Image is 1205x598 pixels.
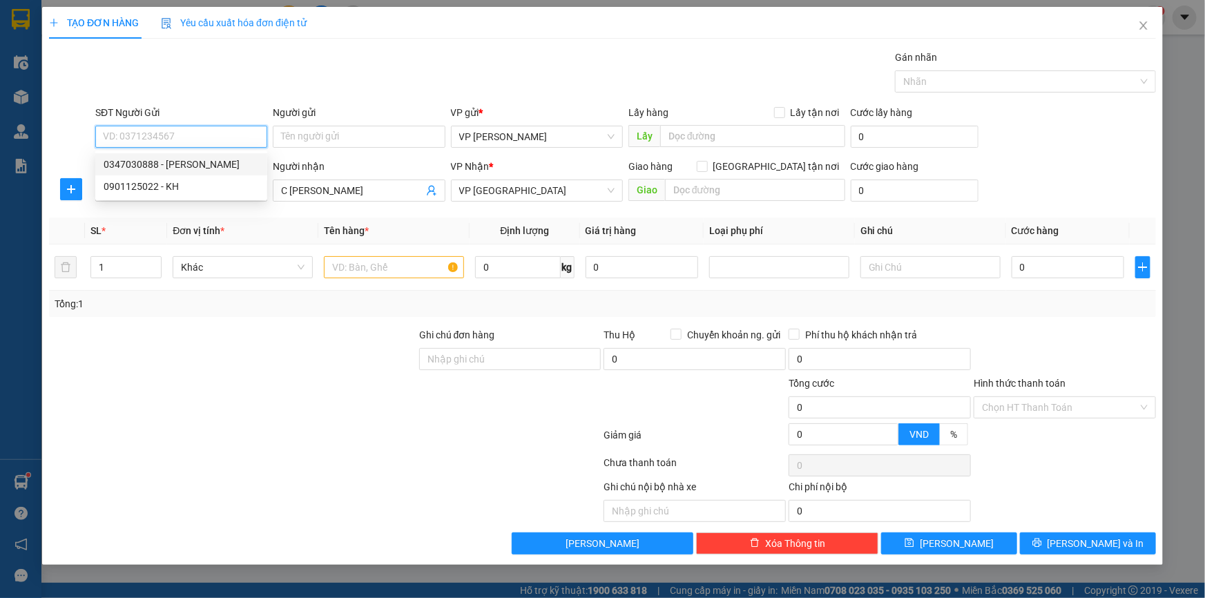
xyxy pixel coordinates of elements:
[881,532,1017,554] button: save[PERSON_NAME]
[104,157,259,172] div: 0347030888 - [PERSON_NAME]
[682,327,786,343] span: Chuyển khoản ng. gửi
[628,161,673,172] span: Giao hàng
[851,126,979,148] input: Cước lấy hàng
[104,179,259,194] div: 0901125022 - KH
[920,536,994,551] span: [PERSON_NAME]
[451,161,490,172] span: VP Nhận
[851,161,919,172] label: Cước giao hàng
[1048,536,1144,551] span: [PERSON_NAME] và In
[161,18,172,29] img: icon
[765,536,825,551] span: Xóa Thông tin
[55,256,77,278] button: delete
[426,185,437,196] span: user-add
[586,225,637,236] span: Giá trị hàng
[696,532,878,554] button: deleteXóa Thông tin
[181,257,305,278] span: Khác
[950,429,957,440] span: %
[60,178,82,200] button: plus
[1138,20,1149,31] span: close
[704,218,855,244] th: Loại phụ phí
[628,179,665,201] span: Giao
[603,455,788,479] div: Chưa thanh toán
[851,180,979,202] input: Cước giao hàng
[604,479,786,500] div: Ghi chú nội bộ nhà xe
[95,153,267,175] div: 0347030888 - C Hoàng Đào
[49,18,59,28] span: plus
[90,225,102,236] span: SL
[604,329,635,340] span: Thu Hộ
[628,107,668,118] span: Lấy hàng
[586,256,698,278] input: 0
[603,427,788,452] div: Giảm giá
[95,175,267,197] div: 0901125022 - KH
[628,125,660,147] span: Lấy
[855,218,1006,244] th: Ghi chú
[1012,225,1059,236] span: Cước hàng
[566,536,639,551] span: [PERSON_NAME]
[895,52,937,63] label: Gán nhãn
[161,17,307,28] span: Yêu cầu xuất hóa đơn điện tử
[789,378,834,389] span: Tổng cước
[785,105,845,120] span: Lấy tận nơi
[708,159,845,174] span: [GEOGRAPHIC_DATA] tận nơi
[665,179,845,201] input: Dọc đường
[974,378,1066,389] label: Hình thức thanh toán
[800,327,923,343] span: Phí thu hộ khách nhận trả
[1135,256,1150,278] button: plus
[451,105,623,120] div: VP gửi
[604,500,786,522] input: Nhập ghi chú
[789,479,971,500] div: Chi phí nội bộ
[750,538,760,549] span: delete
[1032,538,1042,549] span: printer
[273,159,445,174] div: Người nhận
[273,105,445,120] div: Người gửi
[1020,532,1156,554] button: printer[PERSON_NAME] và In
[500,225,549,236] span: Định lượng
[55,296,465,311] div: Tổng: 1
[419,348,601,370] input: Ghi chú đơn hàng
[851,107,913,118] label: Cước lấy hàng
[660,125,845,147] input: Dọc đường
[95,105,267,120] div: SĐT Người Gửi
[909,429,929,440] span: VND
[324,225,369,236] span: Tên hàng
[512,532,694,554] button: [PERSON_NAME]
[459,126,615,147] span: VP Phạm Văn Đồng
[61,184,81,195] span: plus
[324,256,464,278] input: VD: Bàn, Ghế
[459,180,615,201] span: VP Thái Bình
[173,225,224,236] span: Đơn vị tính
[49,17,139,28] span: TẠO ĐƠN HÀNG
[561,256,575,278] span: kg
[860,256,1001,278] input: Ghi Chú
[419,329,495,340] label: Ghi chú đơn hàng
[1124,7,1163,46] button: Close
[905,538,914,549] span: save
[1136,262,1150,273] span: plus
